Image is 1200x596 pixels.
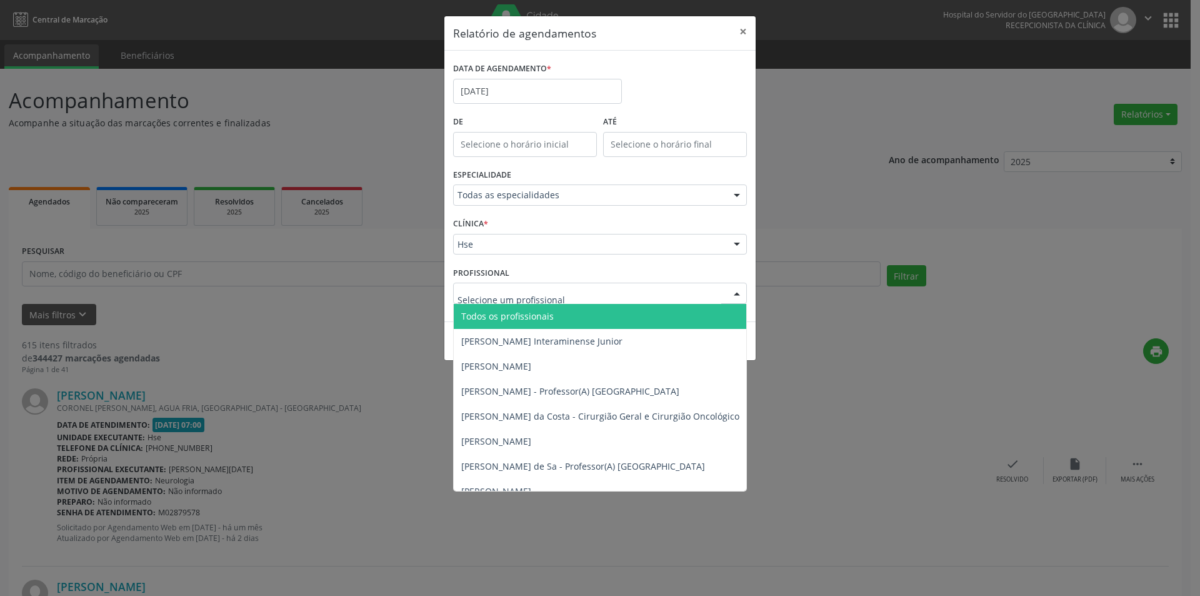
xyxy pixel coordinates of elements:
[457,287,721,312] input: Selecione um profissional
[453,263,509,283] label: PROFISSIONAL
[603,113,747,132] label: ATÉ
[453,113,597,132] label: De
[461,310,554,322] span: Todos os profissionais
[453,79,622,104] input: Selecione uma data ou intervalo
[461,435,531,447] span: [PERSON_NAME]
[457,238,721,251] span: Hse
[453,215,488,234] label: CLÍNICA
[461,485,531,497] span: [PERSON_NAME]
[731,16,756,47] button: Close
[453,25,596,41] h5: Relatório de agendamentos
[461,410,739,422] span: [PERSON_NAME] da Costa - Cirurgião Geral e Cirurgião Oncológico
[461,460,705,472] span: [PERSON_NAME] de Sa - Professor(A) [GEOGRAPHIC_DATA]
[453,166,511,185] label: ESPECIALIDADE
[453,59,551,79] label: DATA DE AGENDAMENTO
[461,360,531,372] span: [PERSON_NAME]
[453,132,597,157] input: Selecione o horário inicial
[457,189,721,201] span: Todas as especialidades
[461,385,679,397] span: [PERSON_NAME] - Professor(A) [GEOGRAPHIC_DATA]
[603,132,747,157] input: Selecione o horário final
[461,335,622,347] span: [PERSON_NAME] Interaminense Junior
